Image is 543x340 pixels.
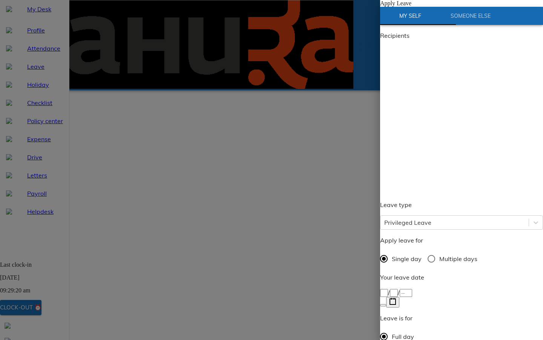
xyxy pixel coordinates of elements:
[398,289,400,296] span: /
[392,254,422,263] span: Single day
[380,32,410,39] span: Recipients
[380,131,543,152] a: Deepta Vivek
[380,46,543,67] a: Shweta Rao
[380,88,543,110] a: Karl Fernandes
[388,289,390,296] span: /
[385,11,436,21] span: My Self
[400,289,412,297] input: ----
[445,11,496,21] span: Someone Else
[380,289,388,297] input: --
[380,173,543,194] a: sumHR admin
[380,67,543,88] a: Harinath Prajapati
[380,200,543,209] p: Leave type
[380,274,424,281] span: Your leave date
[380,110,543,131] a: Ritvik Lukose
[384,218,431,227] div: Privileged Leave
[390,289,398,297] input: --
[380,236,423,244] span: Apply leave for
[380,251,543,267] div: daytype
[380,314,421,323] p: Leave is for
[439,254,477,263] span: Multiple days
[380,152,543,173] a: Lee Ignatius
